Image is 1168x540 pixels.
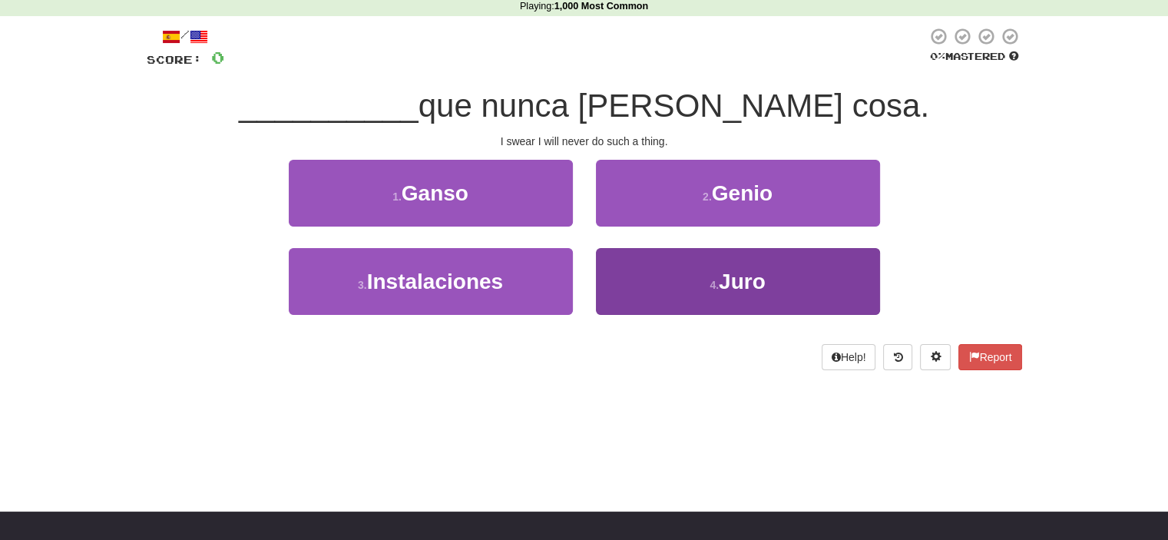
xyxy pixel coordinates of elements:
small: 4 . [710,279,719,291]
span: 0 [211,48,224,67]
div: Mastered [927,50,1022,64]
small: 3 . [358,279,367,291]
span: Juro [719,270,766,293]
span: Ganso [402,181,468,205]
button: 1.Ganso [289,160,573,227]
span: 0 % [930,50,945,62]
div: I swear I will never do such a thing. [147,134,1022,149]
span: que nunca [PERSON_NAME] cosa. [419,88,929,124]
button: Round history (alt+y) [883,344,912,370]
small: 2 . [703,190,712,203]
span: Instalaciones [367,270,503,293]
button: 3.Instalaciones [289,248,573,315]
span: __________ [239,88,419,124]
span: Score: [147,53,202,66]
div: / [147,27,224,46]
button: Report [958,344,1021,370]
small: 1 . [392,190,402,203]
button: Help! [822,344,876,370]
strong: 1,000 Most Common [554,1,648,12]
span: Genio [712,181,773,205]
button: 2.Genio [596,160,880,227]
button: 4.Juro [596,248,880,315]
